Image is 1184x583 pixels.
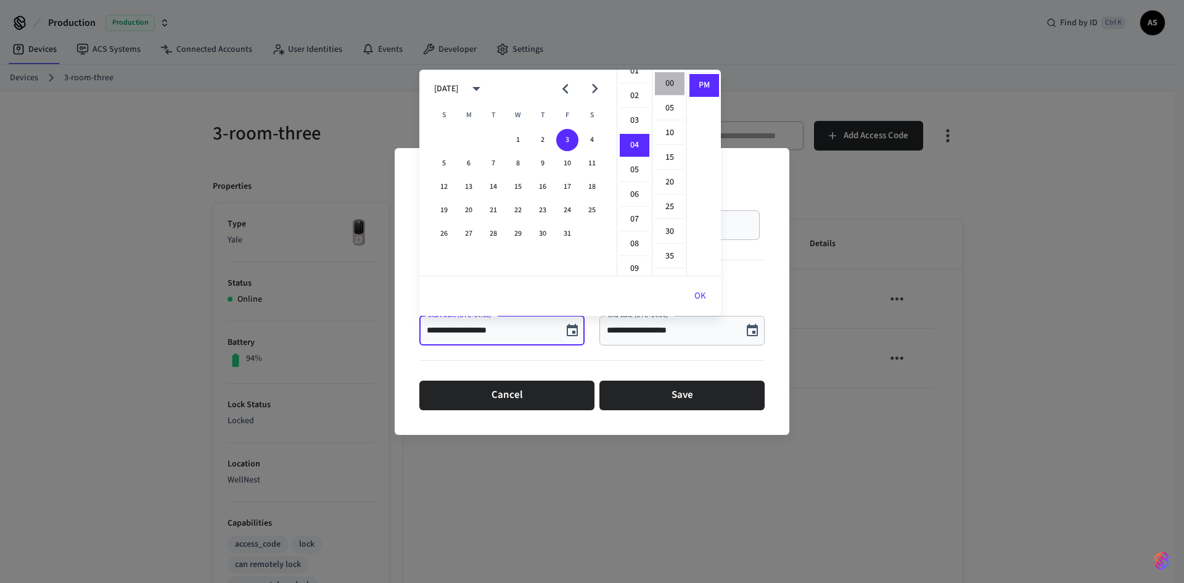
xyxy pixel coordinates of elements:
[560,318,585,343] button: Choose date, selected date is Oct 3, 2025
[608,310,671,320] label: End Date (UTC+04:00)
[482,176,504,198] button: 14
[599,381,765,410] button: Save
[556,129,578,151] button: 3
[507,223,529,245] button: 29
[581,152,603,175] button: 11
[620,109,649,133] li: 3 hours
[458,152,480,175] button: 6
[655,196,684,219] li: 25 minutes
[652,70,686,276] ul: Select minutes
[655,245,684,268] li: 35 minutes
[581,103,603,128] span: Saturday
[620,60,649,83] li: 1 hours
[620,233,649,256] li: 8 hours
[740,318,765,343] button: Choose date, selected date is Oct 3, 2025
[458,103,480,128] span: Monday
[620,134,649,157] li: 4 hours
[620,257,649,281] li: 9 hours
[581,176,603,198] button: 18
[689,74,719,97] li: PM
[1154,551,1169,571] img: SeamLogoGradient.69752ec5.svg
[655,97,684,120] li: 5 minutes
[620,183,649,207] li: 6 hours
[433,199,455,221] button: 19
[581,129,603,151] button: 4
[433,152,455,175] button: 5
[507,199,529,221] button: 22
[580,74,609,103] button: Next month
[556,176,578,198] button: 17
[482,223,504,245] button: 28
[581,199,603,221] button: 25
[655,146,684,170] li: 15 minutes
[458,199,480,221] button: 20
[433,103,455,128] span: Sunday
[433,176,455,198] button: 12
[556,152,578,175] button: 10
[655,220,684,244] li: 30 minutes
[507,176,529,198] button: 15
[655,270,684,293] li: 40 minutes
[655,72,684,96] li: 0 minutes
[532,176,554,198] button: 16
[532,199,554,221] button: 23
[507,152,529,175] button: 8
[482,199,504,221] button: 21
[462,74,491,103] button: calendar view is open, switch to year view
[482,103,504,128] span: Tuesday
[556,103,578,128] span: Friday
[655,122,684,145] li: 10 minutes
[507,103,529,128] span: Wednesday
[551,74,580,103] button: Previous month
[458,223,480,245] button: 27
[428,310,494,320] label: Start Date (UTC+04:00)
[680,281,721,311] button: OK
[419,381,594,410] button: Cancel
[532,103,554,128] span: Thursday
[532,152,554,175] button: 9
[433,223,455,245] button: 26
[532,223,554,245] button: 30
[620,208,649,231] li: 7 hours
[434,83,458,96] div: [DATE]
[556,199,578,221] button: 24
[686,70,721,276] ul: Select meridiem
[532,129,554,151] button: 2
[556,223,578,245] button: 31
[620,159,649,182] li: 5 hours
[655,171,684,194] li: 20 minutes
[617,70,652,276] ul: Select hours
[458,176,480,198] button: 13
[620,85,649,108] li: 2 hours
[482,152,504,175] button: 7
[507,129,529,151] button: 1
